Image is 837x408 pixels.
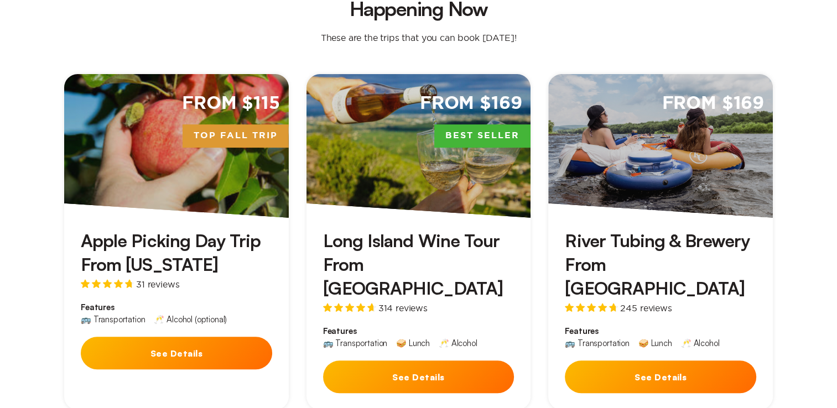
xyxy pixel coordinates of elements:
div: 🥪 Lunch [396,339,430,347]
div: 🥂 Alcohol (optional) [154,315,227,323]
p: These are the trips that you can book [DATE]! [310,32,528,43]
span: 245 reviews [620,304,672,312]
div: 🥂 Alcohol [681,339,720,347]
span: Features [565,326,756,337]
span: From $115 [182,92,280,116]
span: Best Seller [434,124,531,148]
div: 🥂 Alcohol [439,339,477,347]
button: See Details [565,360,756,393]
span: Top Fall Trip [183,124,289,148]
h3: Apple Picking Day Trip From [US_STATE] [81,229,272,276]
h3: Long Island Wine Tour From [GEOGRAPHIC_DATA] [323,229,514,301]
div: 🚌 Transportation [81,315,145,323]
h3: River Tubing & Brewery From [GEOGRAPHIC_DATA] [565,229,756,301]
span: Features [323,326,514,337]
button: See Details [81,337,272,369]
span: From $169 [662,92,764,116]
div: 🥪 Lunch [638,339,672,347]
span: 31 reviews [136,280,179,289]
div: 🚌 Transportation [323,339,387,347]
div: 🚌 Transportation [565,339,629,347]
span: Features [81,302,272,313]
span: From $169 [420,92,522,116]
button: See Details [323,360,514,393]
span: 314 reviews [378,304,428,312]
